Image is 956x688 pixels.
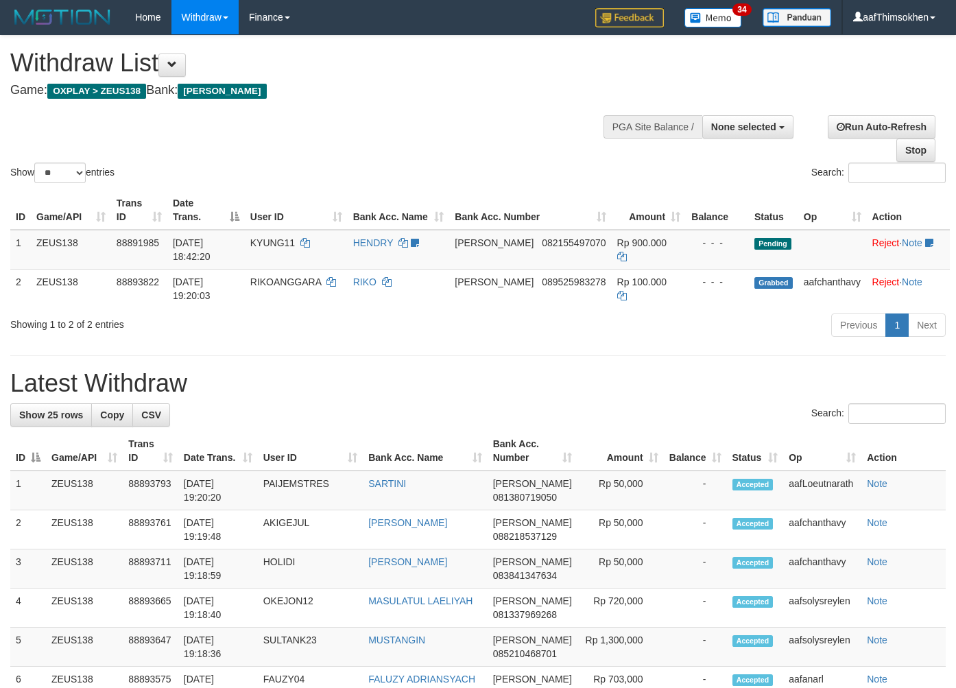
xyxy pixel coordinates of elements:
h1: Latest Withdraw [10,370,946,397]
th: Bank Acc. Number: activate to sort column ascending [449,191,611,230]
a: [PERSON_NAME] [368,517,447,528]
th: Amount: activate to sort column ascending [577,431,664,471]
img: MOTION_logo.png [10,7,115,27]
a: Note [902,237,922,248]
span: [PERSON_NAME] [493,478,572,489]
span: [PERSON_NAME] [493,595,572,606]
td: aafchanthavy [783,510,861,549]
span: 34 [732,3,751,16]
td: [DATE] 19:18:36 [178,628,258,667]
td: aafchanthavy [798,269,867,308]
td: 2 [10,510,46,549]
td: - [664,628,727,667]
td: HOLIDI [258,549,363,589]
td: aafsolysreylen [783,628,861,667]
td: ZEUS138 [46,549,123,589]
a: MUSTANGIN [368,634,425,645]
td: ZEUS138 [31,269,111,308]
div: - - - [691,236,743,250]
a: Previous [831,313,886,337]
th: Op: activate to sort column ascending [798,191,867,230]
a: Stop [896,139,935,162]
a: Run Auto-Refresh [828,115,935,139]
span: Show 25 rows [19,410,83,420]
img: panduan.png [763,8,831,27]
td: Rp 720,000 [577,589,664,628]
td: Rp 50,000 [577,510,664,549]
a: Note [867,556,887,567]
th: Op: activate to sort column ascending [783,431,861,471]
a: Note [867,634,887,645]
h1: Withdraw List [10,49,623,77]
a: Note [902,276,922,287]
td: AKIGEJUL [258,510,363,549]
td: 3 [10,549,46,589]
select: Showentries [34,163,86,183]
a: Reject [872,237,900,248]
button: None selected [702,115,793,139]
th: Trans ID: activate to sort column ascending [111,191,167,230]
span: Copy 088218537129 to clipboard [493,531,557,542]
th: Bank Acc. Name: activate to sort column ascending [348,191,450,230]
span: CSV [141,410,161,420]
span: Copy 083841347634 to clipboard [493,570,557,581]
span: Accepted [732,557,774,569]
td: - [664,510,727,549]
a: Show 25 rows [10,403,92,427]
th: Game/API: activate to sort column ascending [46,431,123,471]
td: · [867,230,950,270]
span: [PERSON_NAME] [493,556,572,567]
th: Amount: activate to sort column ascending [612,191,686,230]
td: aafsolysreylen [783,589,861,628]
span: Accepted [732,518,774,530]
a: Copy [91,403,133,427]
div: Showing 1 to 2 of 2 entries [10,312,388,331]
div: PGA Site Balance / [604,115,702,139]
span: [DATE] 18:42:20 [173,237,211,262]
span: None selected [711,121,776,132]
td: 4 [10,589,46,628]
td: 88893793 [123,471,178,510]
span: [PERSON_NAME] [455,237,534,248]
th: ID: activate to sort column descending [10,431,46,471]
td: 2 [10,269,31,308]
span: Rp 900.000 [617,237,667,248]
span: Copy [100,410,124,420]
td: 1 [10,230,31,270]
span: [DATE] 19:20:03 [173,276,211,301]
a: Reject [872,276,900,287]
th: Balance: activate to sort column ascending [664,431,727,471]
span: KYUNG11 [250,237,295,248]
td: Rp 50,000 [577,471,664,510]
td: 88893711 [123,549,178,589]
td: [DATE] 19:18:40 [178,589,258,628]
a: Note [867,517,887,528]
h4: Game: Bank: [10,84,623,97]
div: - - - [691,275,743,289]
span: Pending [754,238,791,250]
td: [DATE] 19:19:48 [178,510,258,549]
a: Note [867,478,887,489]
td: 88893647 [123,628,178,667]
span: [PERSON_NAME] [178,84,266,99]
td: · [867,269,950,308]
span: Rp 100.000 [617,276,667,287]
span: Copy 082155497070 to clipboard [542,237,606,248]
span: [PERSON_NAME] [493,517,572,528]
td: ZEUS138 [46,471,123,510]
th: User ID: activate to sort column ascending [245,191,348,230]
td: aafchanthavy [783,549,861,589]
span: Copy 081380719050 to clipboard [493,492,557,503]
a: RIKO [353,276,377,287]
th: Date Trans.: activate to sort column descending [167,191,245,230]
td: SULTANK23 [258,628,363,667]
a: FALUZY ADRIANSYACH [368,674,475,685]
th: Action [861,431,946,471]
span: Accepted [732,635,774,647]
a: SARTINI [368,478,406,489]
span: [PERSON_NAME] [455,276,534,287]
span: 88891985 [117,237,159,248]
a: Note [867,674,887,685]
th: User ID: activate to sort column ascending [258,431,363,471]
label: Show entries [10,163,115,183]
